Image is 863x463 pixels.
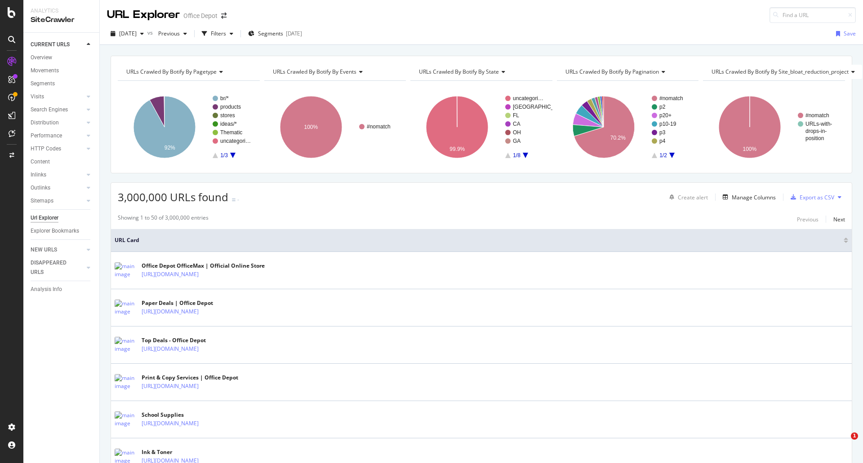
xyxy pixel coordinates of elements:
input: Find a URL [770,7,856,23]
a: Visits [31,92,84,101]
button: [DATE] [107,26,147,41]
text: 99.9% [449,146,465,152]
a: NEW URLS [31,245,84,255]
svg: A chart. [118,88,260,166]
text: p20+ [659,112,672,119]
text: FL [513,112,519,119]
div: Paper Deals | Office Depot [142,299,238,307]
div: Print & Copy Services | Office Depot [142,374,238,382]
a: CURRENT URLS [31,40,84,49]
text: 1/8 [513,152,520,159]
text: p10-19 [659,121,676,127]
div: Segments [31,79,55,88]
button: Manage Columns [719,192,776,203]
h4: URLs Crawled By Botify By site_bloat_reduction_project [710,65,862,79]
span: URLs Crawled By Botify By pagination [565,68,659,75]
button: Previous [797,214,819,225]
img: Equal [232,198,236,201]
text: URLs-with- [805,121,832,127]
a: Distribution [31,118,84,128]
a: [URL][DOMAIN_NAME] [142,344,199,353]
a: DISAPPEARED URLS [31,258,84,277]
a: Inlinks [31,170,84,180]
iframe: Intercom live chat [832,432,854,454]
div: Content [31,157,50,167]
text: 100% [743,146,757,152]
div: Performance [31,131,62,141]
text: uncategori… [513,95,543,101]
a: Content [31,157,93,167]
span: 1 [851,432,858,440]
div: Export as CSV [800,194,834,201]
div: Url Explorer [31,213,58,223]
svg: A chart. [264,88,406,166]
svg: A chart. [703,88,845,166]
text: uncategori… [220,138,251,144]
text: p4 [659,138,666,144]
text: p3 [659,129,666,136]
h4: URLs Crawled By Botify By pagetype [125,65,252,79]
div: Analysis Info [31,285,62,294]
div: Top Deals - Office Depot [142,336,238,344]
text: 70.2% [610,135,626,141]
div: Visits [31,92,44,101]
div: Analytics [31,7,92,15]
div: Save [844,30,856,37]
text: 100% [304,124,318,130]
span: Segments [258,30,283,37]
a: Segments [31,79,93,88]
div: Explorer Bookmarks [31,226,79,236]
button: Next [833,214,845,225]
div: Create alert [678,194,708,201]
a: Outlinks [31,183,84,193]
div: Distribution [31,118,59,128]
button: Segments[DATE] [245,26,306,41]
div: Ink & Toner [142,448,238,456]
a: [URL][DOMAIN_NAME] [142,307,199,316]
div: Filters [211,30,226,37]
span: URL Card [115,236,841,244]
text: p2 [659,104,666,110]
div: A chart. [557,88,699,166]
text: #nomatch [805,112,829,119]
div: Office Depot [183,11,218,20]
text: 92% [165,145,175,151]
div: Sitemaps [31,196,53,206]
div: Manage Columns [732,194,776,201]
text: ideas/* [220,121,237,127]
div: Search Engines [31,105,68,115]
text: CA [513,121,520,127]
a: Explorer Bookmarks [31,226,93,236]
span: vs [147,29,155,36]
text: #nomatch [367,123,391,130]
button: Filters [198,26,237,41]
img: main image [115,374,137,390]
h4: URLs Crawled By Botify By state [417,65,544,79]
img: main image [115,411,137,428]
text: drops-in- [805,128,827,134]
button: Save [832,26,856,41]
div: Showing 1 to 50 of 3,000,000 entries [118,214,209,225]
a: [URL][DOMAIN_NAME] [142,270,199,279]
a: Movements [31,66,93,75]
a: [URL][DOMAIN_NAME] [142,419,199,428]
h4: URLs Crawled By Botify By pagination [564,65,691,79]
text: 1/3 [220,152,228,159]
img: main image [115,300,137,316]
text: #nomatch [659,95,683,101]
a: Sitemaps [31,196,84,206]
div: Movements [31,66,59,75]
button: Previous [155,26,191,41]
div: CURRENT URLS [31,40,70,49]
div: DISAPPEARED URLS [31,258,76,277]
span: URLs Crawled By Botify By site_bloat_reduction_project [712,68,849,75]
a: Url Explorer [31,213,93,223]
a: Overview [31,53,93,62]
h4: URLs Crawled By Botify By events [271,65,398,79]
svg: A chart. [410,88,552,166]
div: SiteCrawler [31,15,92,25]
div: arrow-right-arrow-left [221,13,227,19]
text: position [805,135,824,141]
